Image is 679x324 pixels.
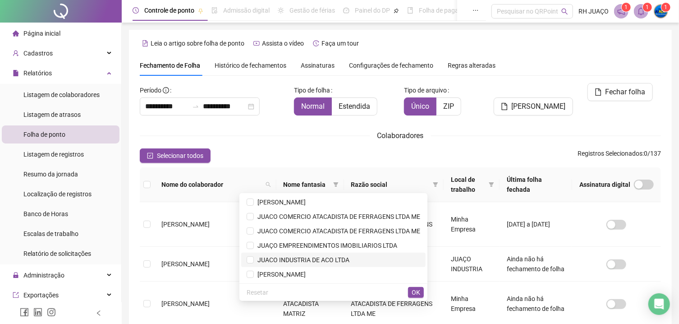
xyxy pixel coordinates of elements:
span: youtube [253,40,260,46]
div: Open Intercom Messenger [648,293,670,315]
span: file-text [142,40,148,46]
span: Relatórios [23,69,52,77]
button: Fechar folha [587,83,653,101]
span: pushpin [198,8,203,14]
th: Última folha fechada [500,167,572,202]
span: : 0 / 137 [578,148,661,163]
button: OK [408,287,424,298]
span: Ainda não há fechamento de folha [507,295,564,312]
span: Folha de ponto [23,131,65,138]
span: [PERSON_NAME] [254,271,306,278]
span: swap-right [192,103,199,110]
span: pushpin [394,8,399,14]
span: notification [617,7,625,15]
span: facebook [20,308,29,317]
span: JUACO INDUSTRIA DE ACO LTDA [254,256,349,264]
span: Selecionar todos [157,151,203,161]
span: Assinaturas [301,62,335,69]
span: Razão social [351,180,429,190]
span: clock-circle [133,7,139,14]
td: JUAÇO INDUSTRIA [444,247,500,282]
span: Administração [23,272,64,279]
span: Exportações [23,292,59,299]
span: Tipo de folha [294,85,330,95]
span: RH JUAÇO [578,6,609,16]
td: [DATE] a [DATE] [500,202,572,247]
span: instagram [47,308,56,317]
span: linkedin [33,308,42,317]
span: export [13,292,19,298]
span: book [407,7,413,14]
span: 1 [646,4,649,10]
span: Resumo da jornada [23,171,78,178]
span: Listagem de colaboradores [23,91,100,98]
span: Assista o vídeo [262,40,304,47]
span: Controle de ponto [144,7,194,14]
button: [PERSON_NAME] [494,97,573,116]
span: Fechar folha [606,87,646,97]
span: history [313,40,319,46]
span: Regras alteradas [448,62,495,69]
span: [PERSON_NAME] [161,221,210,228]
span: filter [487,173,496,196]
span: Admissão digital [223,7,270,14]
span: Listagem de registros [23,151,84,158]
span: filter [431,178,440,191]
span: OK [412,287,420,297]
span: info-circle [163,87,169,93]
sup: 1 [622,3,631,12]
span: Período [140,87,161,94]
sup: 1 [643,3,652,12]
sup: Atualize o seu contato no menu Meus Dados [661,3,670,12]
span: filter [331,178,340,191]
span: [PERSON_NAME] [161,300,210,307]
span: ZIP [443,102,454,111]
span: Nome do colaborador [161,180,262,190]
span: Nome fantasia [284,180,330,190]
span: Relatório de solicitações [23,250,91,257]
span: Painel do DP [355,7,390,14]
span: Estendida [339,102,370,111]
span: Gestão de férias [289,7,335,14]
span: Banco de Horas [23,210,68,218]
span: dashboard [343,7,349,14]
span: Assinatura digital [579,180,630,190]
span: 1 [625,4,628,10]
span: Ainda não há fechamento de folha [507,255,564,273]
button: Resetar [243,287,272,298]
span: file [595,88,602,96]
span: ellipsis [473,7,479,14]
span: home [13,30,19,37]
span: Colaboradores [377,131,424,140]
img: 66582 [654,5,668,18]
span: bell [637,7,645,15]
span: Registros Selecionados [578,150,642,157]
td: Minha Empresa [444,202,500,247]
span: lock [13,272,19,278]
span: Cadastros [23,50,53,57]
span: Único [411,102,429,111]
span: filter [433,182,438,187]
span: search [264,178,273,191]
span: Fechamento de Folha [140,62,200,69]
span: Faça um tour [321,40,359,47]
span: Histórico de fechamentos [215,62,286,69]
span: [PERSON_NAME] [512,101,566,112]
span: Folha de pagamento [419,7,477,14]
span: Localização de registros [23,190,92,198]
span: filter [333,182,339,187]
span: search [561,8,568,15]
span: filter [489,182,494,187]
span: JUAÇO EMPREENDIMENTOS IMOBILIARIOS LTDA [254,242,397,249]
span: JUACO COMERCIO ATACADISTA DE FERRAGENS LTDA ME [254,227,420,235]
span: Configurações de fechamento [349,62,433,69]
span: sun [278,7,284,14]
span: [PERSON_NAME] [254,199,306,206]
span: Normal [301,102,325,111]
span: Página inicial [23,30,60,37]
span: to [192,103,199,110]
span: Listagem de atrasos [23,111,81,118]
button: Selecionar todos [140,148,211,163]
span: [PERSON_NAME] [161,260,210,268]
span: left [96,310,102,316]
